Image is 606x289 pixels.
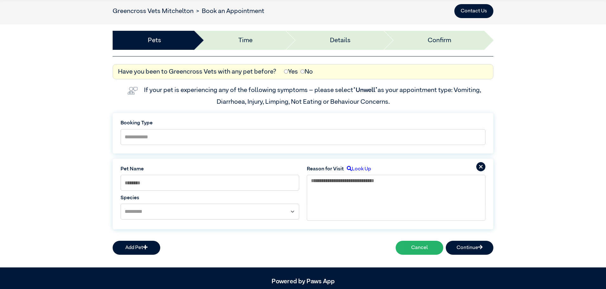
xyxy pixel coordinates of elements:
label: Species [121,194,299,202]
label: If your pet is experiencing any of the following symptoms – please select as your appointment typ... [144,87,482,105]
span: “Unwell” [353,87,378,93]
label: Reason for Visit [307,165,344,173]
button: Contact Us [454,4,493,18]
a: Greencross Vets Mitchelton [113,8,194,14]
label: No [300,67,313,76]
a: Pets [148,36,161,45]
label: Yes [284,67,298,76]
input: Yes [284,69,288,74]
input: No [300,69,305,74]
label: Have you been to Greencross Vets with any pet before? [118,67,276,76]
label: Pet Name [121,165,299,173]
label: Booking Type [121,119,485,127]
nav: breadcrumb [113,6,264,16]
img: vet [125,84,140,97]
button: Continue [446,241,493,255]
h5: Powered by Paws App [113,278,493,285]
li: Book an Appointment [194,6,264,16]
button: Cancel [396,241,443,255]
label: Look Up [344,165,371,173]
button: Add Pet [113,241,160,255]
